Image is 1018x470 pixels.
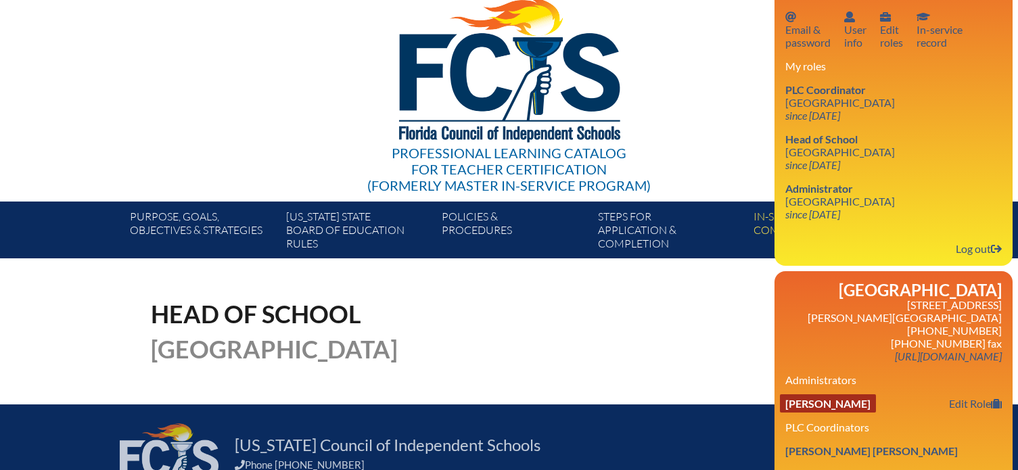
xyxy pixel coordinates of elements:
a: [URL][DOMAIN_NAME] [889,347,1007,365]
div: Professional Learning Catalog (formerly Master In-service Program) [367,145,651,193]
a: [US_STATE] Council of Independent Schools [229,434,546,456]
a: Email passwordEmail &password [780,7,836,51]
i: since [DATE] [785,208,840,220]
span: Head of School [785,133,858,145]
span: PLC Coordinator [785,83,866,96]
i: since [DATE] [785,158,840,171]
i: since [DATE] [785,109,840,122]
a: Edit Role [944,394,1007,413]
svg: Log out [991,243,1002,254]
svg: User info [880,11,891,22]
a: User infoEditroles [875,7,908,51]
svg: User info [844,11,855,22]
span: [GEOGRAPHIC_DATA] [151,334,398,364]
a: Administrator [GEOGRAPHIC_DATA] since [DATE] [780,179,900,223]
a: User infoUserinfo [839,7,872,51]
svg: In-service record [917,11,930,22]
h3: My roles [785,60,1002,72]
a: Policies &Procedures [436,207,592,258]
a: In-service recordIn-servicerecord [911,7,968,51]
a: Head of School [GEOGRAPHIC_DATA] since [DATE] [780,130,900,174]
h3: Administrators [785,373,1002,386]
a: Steps forapplication & completion [593,207,748,258]
a: [US_STATE] StateBoard of Education rules [281,207,436,258]
a: Log outLog out [950,239,1007,258]
span: Administrator [785,182,853,195]
h2: [GEOGRAPHIC_DATA] [785,282,1002,298]
svg: Email password [785,11,796,22]
a: Purpose, goals,objectives & strategies [124,207,280,258]
a: [PERSON_NAME] [PERSON_NAME] [780,442,963,460]
a: [PERSON_NAME] [780,394,876,413]
span: Head of School [151,299,361,329]
span: for Teacher Certification [411,161,607,177]
p: [STREET_ADDRESS] [PERSON_NAME][GEOGRAPHIC_DATA] [PHONE_NUMBER] [PHONE_NUMBER] fax [785,298,1002,362]
a: PLC Coordinator [GEOGRAPHIC_DATA] since [DATE] [780,80,900,124]
h3: PLC Coordinators [785,421,1002,433]
a: In-servicecomponents [748,207,904,258]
